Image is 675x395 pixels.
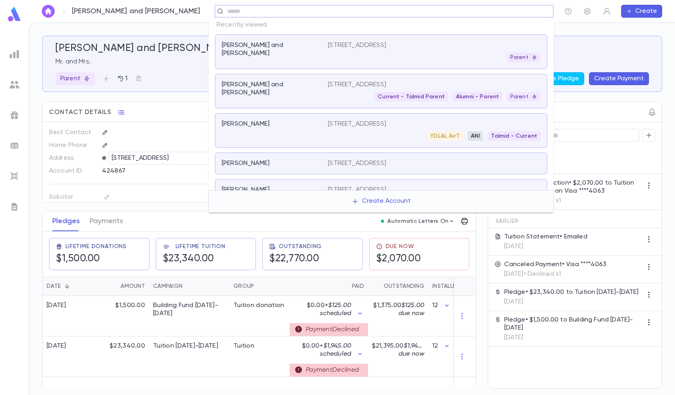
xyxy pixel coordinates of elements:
[222,186,270,194] p: [PERSON_NAME]
[432,301,438,309] p: 12
[229,277,290,296] div: Group
[153,277,182,296] div: Campaign
[368,277,428,296] div: Outstanding
[504,316,642,332] p: Pledge • $1,500.00 to Building Fund [DATE]-[DATE]
[378,216,458,227] button: Automatic Letters On
[488,133,540,139] span: Talmid - Current
[328,120,386,128] p: [STREET_ADDRESS]
[49,108,111,116] span: Contact Details
[43,8,53,14] img: home_white.a664292cf8c1dea59945f0da9f25487c.svg
[328,81,386,89] p: [STREET_ADDRESS]
[72,7,200,16] p: [PERSON_NAME] and [PERSON_NAME]
[10,171,19,181] img: imports_grey.530a8a0e642e233f2baf0ef88e8c9fcb.svg
[10,202,19,212] img: letters_grey.7941b92b52307dd3b8a917253454ce1c.svg
[504,233,587,241] p: Tuition Statement • Emailed
[121,277,145,296] div: Amount
[55,43,237,55] h5: [PERSON_NAME] and [PERSON_NAME]
[387,218,448,224] p: Automatic Letters On
[328,186,386,194] p: [STREET_ADDRESS]
[10,80,19,90] img: students_grey.60c7aba0da46da39d6d829b817ac14fc.svg
[328,159,386,167] p: [STREET_ADDRESS]
[49,126,95,139] p: Best Contact
[372,301,424,318] p: $1,375.00
[510,54,537,61] p: Parent
[222,120,270,128] p: [PERSON_NAME]
[290,277,368,296] div: Paid
[504,197,642,205] p: [DATE] • Declined x1
[376,253,421,265] h5: $2,070.00
[432,342,438,350] p: 12
[60,75,90,83] p: Parent
[176,243,225,250] span: Lifetime Tuition
[97,277,149,296] div: Amount
[10,49,19,59] img: reports_grey.c525e4749d1bce6a11f5fe2a8de1b229.svg
[269,253,319,265] h5: $22,770.00
[504,334,642,342] p: [DATE]
[49,191,95,204] p: Solicitor
[49,152,95,165] p: Address
[222,159,270,167] p: [PERSON_NAME]
[10,141,19,151] img: batches_grey.339ca447c9d9533ef1741baa751efc33.svg
[290,323,368,336] div: Payment Declined
[530,72,584,85] button: Create Pledge
[6,6,22,22] img: logo
[61,280,74,293] button: Sort
[163,253,214,265] h5: $23,340.00
[222,81,318,97] p: [PERSON_NAME] and [PERSON_NAME]
[496,218,519,224] span: Earlier
[372,342,424,358] p: $21,395.00
[233,342,254,350] div: Tuition
[47,342,66,350] div: [DATE]
[97,336,149,377] div: $23,340.00
[386,243,414,250] span: Due Now
[56,253,100,265] h5: $1,500.00
[432,277,471,296] div: Installments
[345,194,417,209] button: Create Account
[124,75,127,83] p: 1
[47,301,66,309] div: [DATE]
[319,343,351,357] span: + $1,945.00 scheduled
[328,41,386,49] p: [STREET_ADDRESS]
[55,72,95,85] div: Parent
[52,211,80,231] button: Pledges
[504,179,642,195] p: Declined Transaction • $2,070.00 to Tuition [DATE]-[DATE] +1 on Visa ****4063
[621,5,662,18] button: Create
[153,342,218,350] div: Tuition 2025-2026
[97,296,149,336] div: $1,500.00
[504,288,639,296] p: Pledge • $23,340.00 to Tuition [DATE]-[DATE]
[504,261,607,269] p: Canceled Payment • Visa ****4063
[209,18,554,32] p: Recently viewed
[427,133,463,139] span: YDLAL AirT
[294,301,351,318] p: $0.00
[428,277,477,296] div: Installments
[320,302,351,317] span: + $125.00 scheduled
[510,94,537,100] p: Parent
[43,277,97,296] div: Date
[504,242,587,250] p: [DATE]
[468,133,483,139] span: ANI
[589,72,649,85] button: Create Payment
[233,301,284,309] div: Tuition donation
[453,94,502,100] span: Alumni - Parent
[384,277,424,296] div: Outstanding
[90,211,123,231] button: Payments
[112,72,132,85] button: 1
[507,53,540,62] div: Parent
[233,277,254,296] div: Group
[65,243,127,250] span: Lifetime Donations
[294,342,351,358] p: $0.00
[504,270,607,278] p: [DATE] • Declined x1
[352,277,364,296] div: Paid
[504,298,639,306] p: [DATE]
[49,139,95,152] p: Home Phone
[47,277,61,296] div: Date
[49,165,95,177] p: Account ID
[153,301,225,318] div: Building Fund 2025-2026
[279,243,322,250] span: Outstanding
[55,58,649,66] p: Mr. and Mrs.
[374,94,448,100] span: Current - Talmid Parent
[102,165,217,177] div: 424867
[149,277,229,296] div: Campaign
[507,92,540,102] div: Parent
[399,302,424,317] span: $125.00 due now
